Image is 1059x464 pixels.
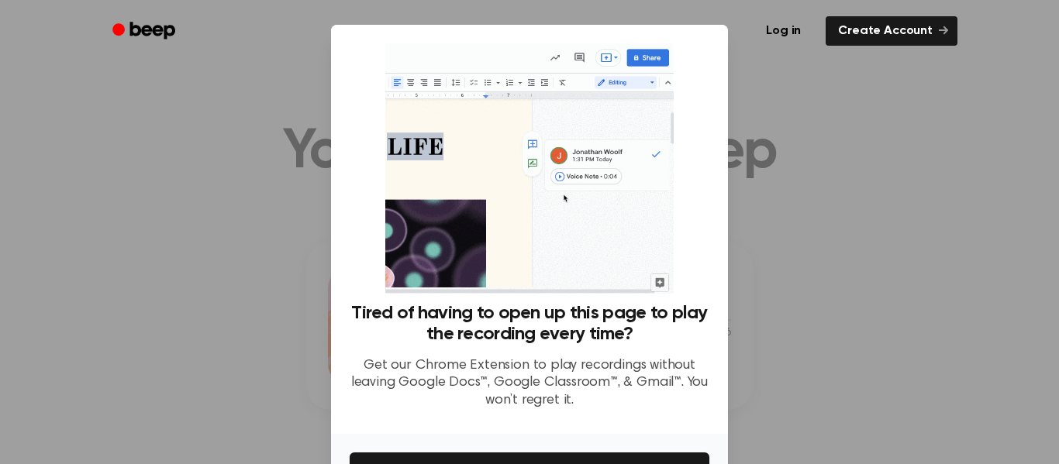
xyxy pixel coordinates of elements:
[385,43,673,294] img: Beep extension in action
[102,16,189,46] a: Beep
[750,13,816,49] a: Log in
[826,16,957,46] a: Create Account
[350,303,709,345] h3: Tired of having to open up this page to play the recording every time?
[350,357,709,410] p: Get our Chrome Extension to play recordings without leaving Google Docs™, Google Classroom™, & Gm...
